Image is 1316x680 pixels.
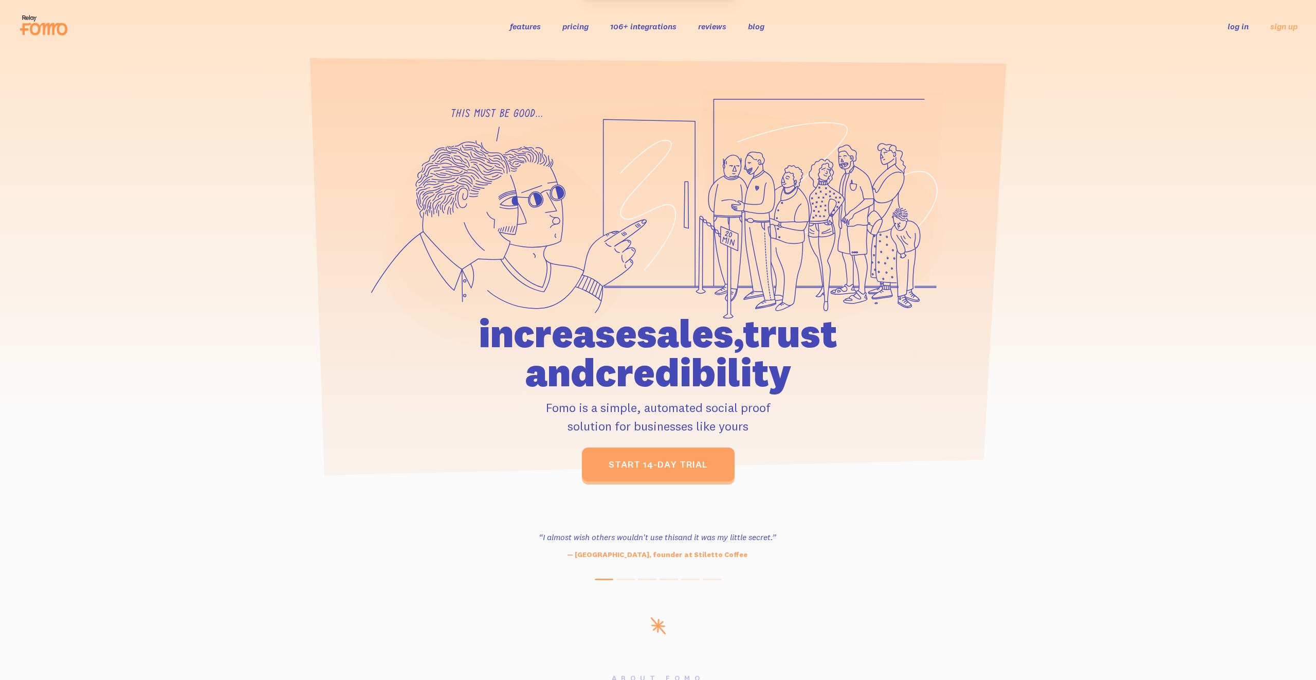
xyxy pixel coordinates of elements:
a: 106+ integrations [610,21,677,31]
h1: increase sales, trust and credibility [420,314,896,392]
a: start 14-day trial [582,448,735,481]
a: features [510,21,541,31]
a: pricing [562,21,589,31]
h3: “I almost wish others wouldn't use this and it was my little secret.” [517,531,798,543]
p: Fomo is a simple, automated social proof solution for businesses like yours [420,398,896,435]
p: — [GEOGRAPHIC_DATA], founder at Stiletto Coffee [517,549,798,560]
a: sign up [1270,21,1297,32]
a: reviews [698,21,726,31]
a: blog [748,21,764,31]
a: log in [1228,21,1249,31]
